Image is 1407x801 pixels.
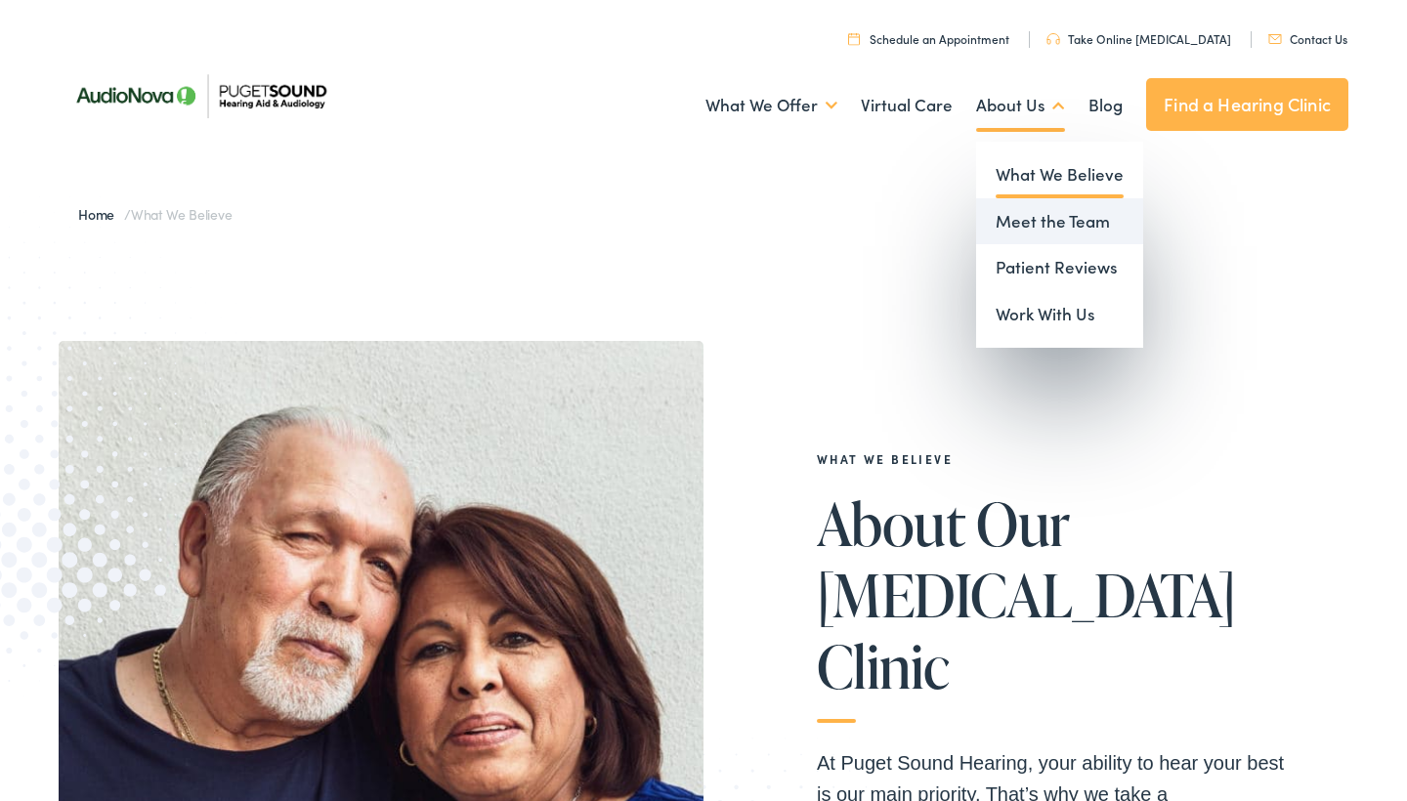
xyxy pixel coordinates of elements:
a: Virtual Care [861,69,953,142]
img: utility icon [1268,34,1282,44]
a: What We Believe [976,151,1143,198]
a: Work With Us [976,291,1143,338]
img: utility icon [1046,33,1060,45]
a: Take Online [MEDICAL_DATA] [1046,30,1231,47]
img: utility icon [848,32,860,45]
a: Schedule an Appointment [848,30,1009,47]
a: Meet the Team [976,198,1143,245]
span: [MEDICAL_DATA] [817,563,1236,627]
a: Find a Hearing Clinic [1146,78,1348,131]
a: About Us [976,69,1065,142]
h2: What We Believe [817,452,1286,466]
span: Our [976,491,1069,556]
a: Contact Us [1268,30,1347,47]
a: Blog [1088,69,1123,142]
span: Clinic [817,634,949,698]
span: About [817,491,965,556]
a: What We Offer [705,69,837,142]
a: Patient Reviews [976,244,1143,291]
